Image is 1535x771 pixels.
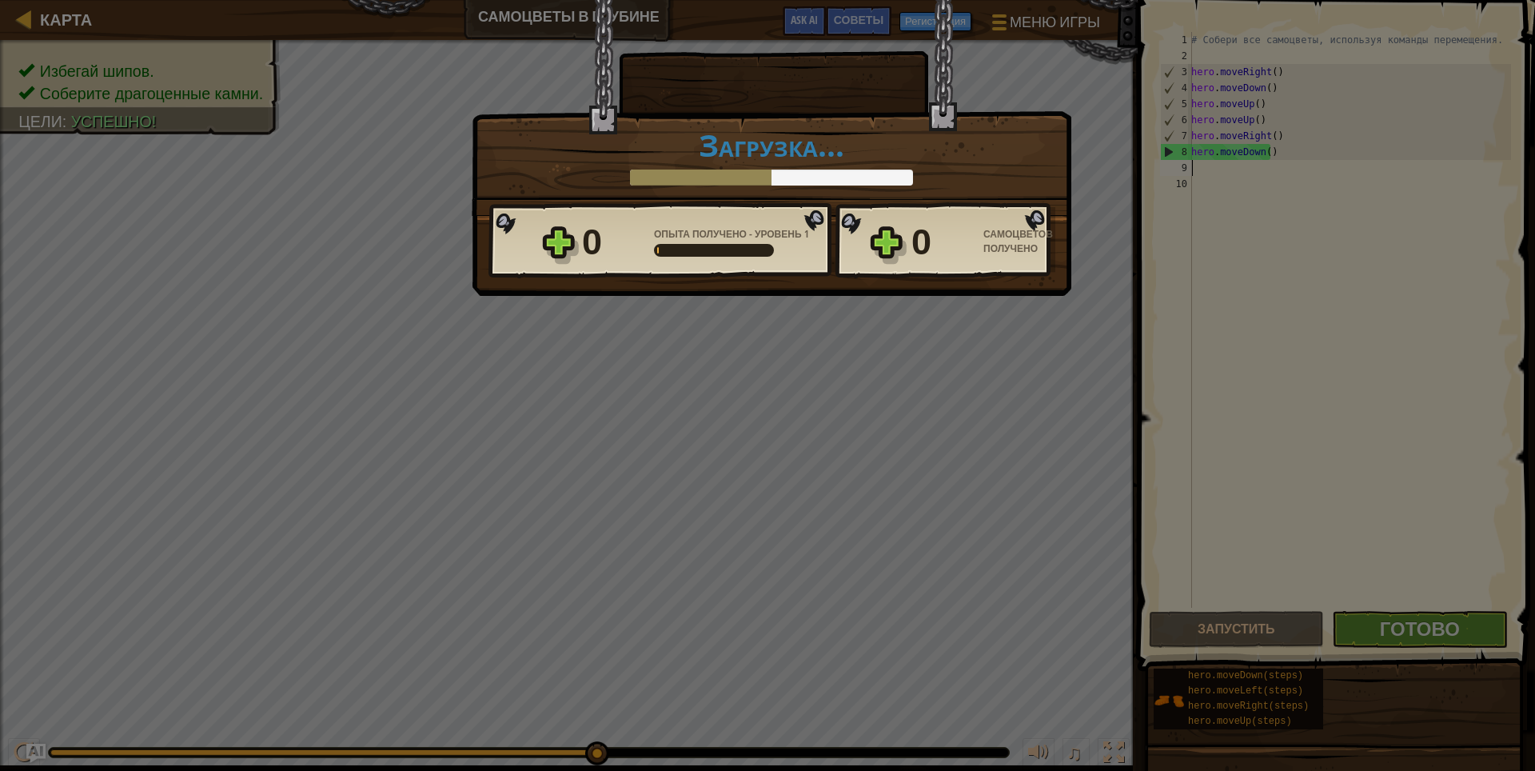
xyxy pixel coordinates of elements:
span: Уровень [752,227,804,241]
span: 1 [804,227,809,241]
span: Опыта получено [654,227,749,241]
h1: Загрузка... [488,128,1055,162]
div: 0 [911,217,974,268]
div: 0 [582,217,644,268]
div: Самоцветов получено [983,227,1055,256]
div: - [654,227,809,242]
